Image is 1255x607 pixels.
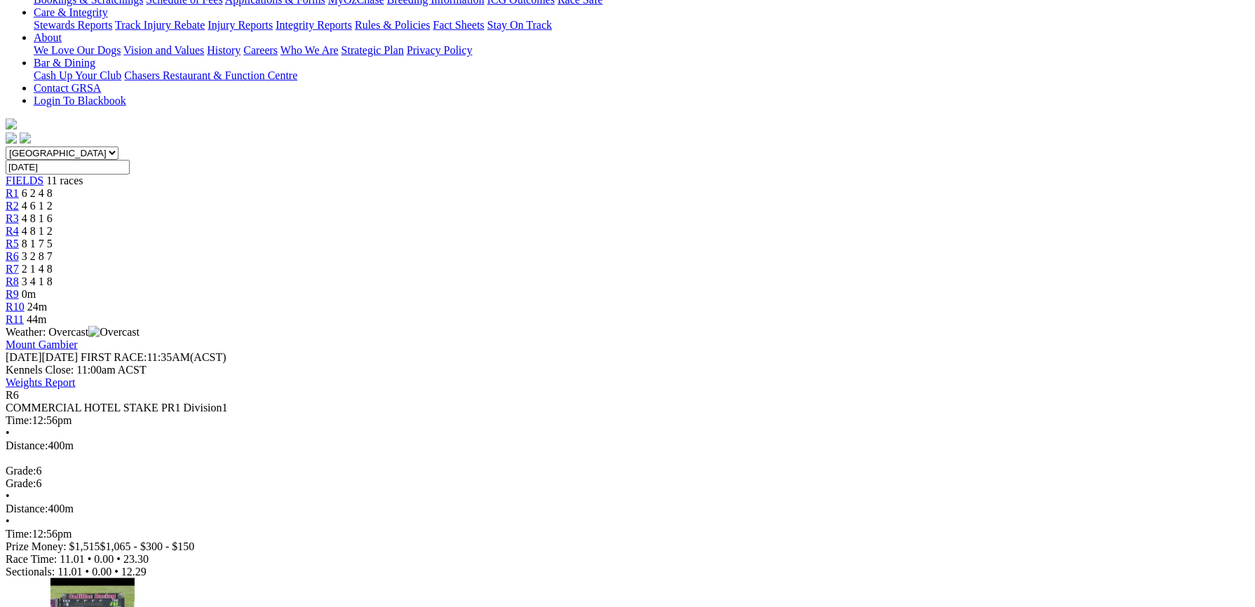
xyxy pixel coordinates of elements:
span: 11.01 [57,566,82,578]
span: 4 8 1 6 [22,212,53,224]
div: 400m [6,503,1249,515]
span: 3 4 1 8 [22,275,53,287]
a: Strategic Plan [341,44,404,56]
a: R1 [6,187,19,199]
span: 12.29 [121,566,147,578]
span: 11 races [46,175,83,186]
span: 8 1 7 5 [22,238,53,250]
span: 6 2 4 8 [22,187,53,199]
a: Contact GRSA [34,82,101,94]
a: R2 [6,200,19,212]
span: [DATE] [6,351,42,363]
a: Chasers Restaurant & Function Centre [124,69,297,81]
a: Cash Up Your Club [34,69,121,81]
a: We Love Our Dogs [34,44,121,56]
a: Track Injury Rebate [115,19,205,31]
a: R6 [6,250,19,262]
a: Weights Report [6,376,76,388]
span: FIRST RACE: [81,351,147,363]
a: FIELDS [6,175,43,186]
div: Care & Integrity [34,19,1249,32]
a: Injury Reports [208,19,273,31]
a: R3 [6,212,19,224]
img: twitter.svg [20,132,31,144]
a: Vision and Values [123,44,204,56]
a: Stay On Track [487,19,552,31]
span: Sectionals: [6,566,55,578]
span: • [114,566,118,578]
span: 4 6 1 2 [22,200,53,212]
span: Grade: [6,465,36,477]
div: 400m [6,439,1249,452]
span: 23.30 [123,553,149,565]
span: 11:35AM(ACST) [81,351,226,363]
span: Distance: [6,503,48,514]
div: 6 [6,477,1249,490]
a: R9 [6,288,19,300]
a: Care & Integrity [34,6,108,18]
a: Fact Sheets [433,19,484,31]
span: 0m [22,288,36,300]
a: Mount Gambier [6,339,78,350]
span: 44m [27,313,46,325]
span: Weather: Overcast [6,326,140,338]
img: facebook.svg [6,132,17,144]
span: • [116,553,121,565]
a: Who We Are [280,44,339,56]
span: • [6,490,10,502]
a: Privacy Policy [407,44,473,56]
a: Rules & Policies [355,19,430,31]
div: Prize Money: $1,515 [6,540,1249,553]
span: Grade: [6,477,36,489]
span: R6 [6,389,19,401]
img: Overcast [88,326,140,339]
a: R5 [6,238,19,250]
span: • [86,566,90,578]
a: R4 [6,225,19,237]
div: 12:56pm [6,414,1249,427]
a: Login To Blackbook [34,95,126,107]
div: 6 [6,465,1249,477]
span: 0.00 [94,553,114,565]
span: • [6,515,10,527]
div: Bar & Dining [34,69,1249,82]
span: Race Time: [6,553,57,565]
a: History [207,44,240,56]
span: 0.00 [92,566,111,578]
span: 24m [27,301,47,313]
div: 12:56pm [6,528,1249,540]
span: [DATE] [6,351,78,363]
a: R8 [6,275,19,287]
a: Bar & Dining [34,57,95,69]
img: logo-grsa-white.png [6,118,17,130]
span: • [6,427,10,439]
span: Time: [6,414,32,426]
span: • [88,553,92,565]
a: R11 [6,313,24,325]
div: Kennels Close: 11:00am ACST [6,364,1249,376]
a: About [34,32,62,43]
a: Integrity Reports [276,19,352,31]
span: 2 1 4 8 [22,263,53,275]
span: Time: [6,528,32,540]
div: About [34,44,1249,57]
div: COMMERCIAL HOTEL STAKE PR1 Division1 [6,402,1249,414]
a: R7 [6,263,19,275]
span: 3 2 8 7 [22,250,53,262]
a: R10 [6,301,25,313]
span: $1,065 - $300 - $150 [100,540,195,552]
span: Distance: [6,439,48,451]
span: 11.01 [60,553,84,565]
